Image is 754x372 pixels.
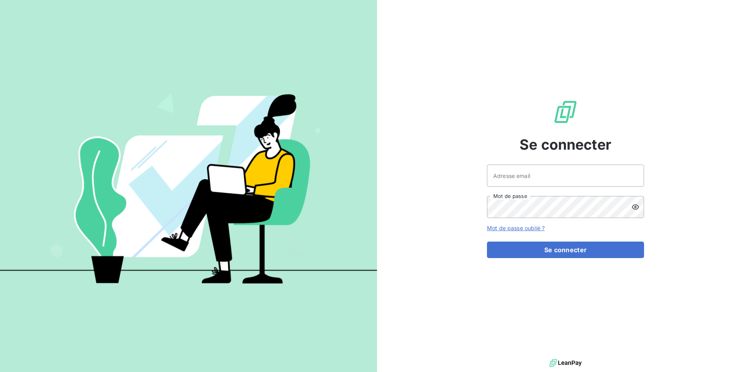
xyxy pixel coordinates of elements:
[520,134,611,155] span: Se connecter
[487,242,644,258] button: Se connecter
[487,225,545,231] a: Mot de passe oublié ?
[553,99,578,125] img: Logo LeanPay
[487,165,644,187] input: placeholder
[549,357,582,369] img: logo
